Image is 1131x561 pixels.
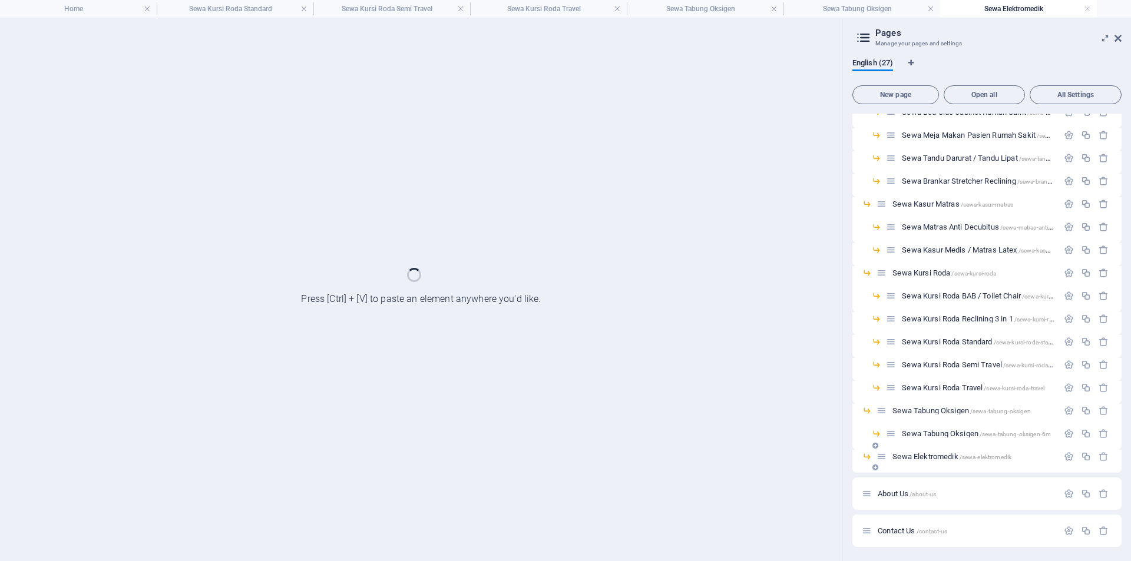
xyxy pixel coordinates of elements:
[1099,452,1109,462] div: Remove
[1081,314,1091,324] div: Duplicate
[627,2,783,15] h4: Sewa Tabung Oksigen
[898,338,1058,346] div: Sewa Kursi Roda Standard/sewa-kursi-roda-standard
[1064,268,1074,278] div: Settings
[1099,526,1109,536] div: Remove
[1064,245,1074,255] div: Settings
[1099,383,1109,393] div: Remove
[852,58,1122,81] div: Language Tabs
[157,2,313,15] h4: Sewa Kursi Roda Standard
[1099,429,1109,439] div: Remove
[1099,245,1109,255] div: Remove
[1081,406,1091,416] div: Duplicate
[1064,222,1074,232] div: Settings
[917,528,948,535] span: /contact-us
[1081,291,1091,301] div: Duplicate
[1081,526,1091,536] div: Duplicate
[1081,222,1091,232] div: Duplicate
[1000,224,1077,231] span: /sewa-matras-anti-decubitus
[1064,314,1074,324] div: Settings
[1099,176,1109,186] div: Remove
[1081,360,1091,370] div: Duplicate
[1081,337,1091,347] div: Duplicate
[858,91,934,98] span: New page
[961,201,1014,208] span: /sewa-kasur-matras
[1003,362,1079,369] span: /sewa-kursi-roda-semi-travel
[902,360,1079,369] span: Click to open page
[898,246,1058,254] div: Sewa Kasur Medis / Matras Latex/sewa-kasur-medis-matras-latex
[1064,383,1074,393] div: Settings
[875,38,1098,49] h3: Manage your pages and settings
[994,339,1064,346] span: /sewa-kursi-roda-standard
[892,268,996,277] span: Click to open page
[1064,130,1074,140] div: Settings
[1064,291,1074,301] div: Settings
[313,2,470,15] h4: Sewa Kursi Roda Semi Travel
[1081,452,1091,462] div: Duplicate
[892,200,1013,208] span: Click to open page
[1099,406,1109,416] div: Remove
[889,200,1058,208] div: Sewa Kasur Matras/sewa-kasur-matras
[889,407,1058,414] div: Sewa Tabung Oksigen/sewa-tabung-oksigen
[1017,178,1105,185] span: /sewa-brankar-stretcher-reclining
[898,361,1058,369] div: Sewa Kursi Roda Semi Travel/sewa-kursi-roda-semi-travel
[1064,337,1074,347] div: Settings
[910,491,936,497] span: /about-us
[1064,526,1074,536] div: Settings
[970,408,1031,414] span: /sewa-tabung-oksigen
[892,452,1011,461] span: Click to open page
[1081,268,1091,278] div: Duplicate
[1099,222,1109,232] div: Remove
[1064,199,1074,209] div: Settings
[902,223,1076,231] span: Click to open page
[1014,316,1102,323] span: /sewa-kursi-roda-reclining-3-in-1
[1081,199,1091,209] div: Duplicate
[1064,429,1074,439] div: Settings
[898,177,1058,185] div: Sewa Brankar Stretcher Reclining/sewa-brankar-stretcher-reclining
[1099,314,1109,324] div: Remove
[1064,406,1074,416] div: Settings
[898,223,1058,231] div: Sewa Matras Anti Decubitus/sewa-matras-anti-decubitus
[949,91,1020,98] span: Open all
[1081,245,1091,255] div: Duplicate
[1064,153,1074,163] div: Settings
[875,28,1122,38] h2: Pages
[898,315,1058,323] div: Sewa Kursi Roda Reclining 3 in 1/sewa-kursi-roda-reclining-3-in-1
[898,131,1058,139] div: Sewa Meja Makan Pasien Rumah Sakit/sewa-meja-makan-pasien-rumah-sakit
[1099,489,1109,499] div: Remove
[470,2,627,15] h4: Sewa Kursi Roda Travel
[852,85,939,104] button: New page
[1081,383,1091,393] div: Duplicate
[1099,268,1109,278] div: Remove
[1030,85,1122,104] button: All Settings
[898,430,1058,437] div: Sewa Tabung Oksigen/sewa-tabung-oksigen-6m
[902,291,1108,300] span: Click to open page
[898,384,1058,391] div: Sewa Kursi Roda Travel/sewa-kursi-roda-travel
[898,292,1058,300] div: Sewa Kursi Roda BAB / Toilet Chair/sewa-kursi-roda-bab-toilet-chair
[1081,429,1091,439] div: Duplicate
[889,453,1058,460] div: Sewa Elektromedik/sewa-elektromedik
[852,56,893,72] span: English (27)
[1019,155,1104,162] span: /sewa-tandu-darurat-tandu-lipat
[874,527,1058,535] div: Contact Us/contact-us
[1081,489,1091,499] div: Duplicate
[1099,360,1109,370] div: Remove
[1064,176,1074,186] div: Settings
[944,85,1025,104] button: Open all
[783,2,940,15] h4: Sewa Tabung Oksigen
[960,454,1012,460] span: /sewa-elektromedik
[902,314,1101,323] span: Click to open page
[1099,337,1109,347] div: Remove
[980,431,1051,437] span: /sewa-tabung-oksigen-6m
[1081,176,1091,186] div: Duplicate
[902,337,1064,346] span: Click to open page
[1099,153,1109,163] div: Remove
[1064,489,1074,499] div: Settings
[902,429,1051,438] span: Click to open page
[878,526,947,535] span: Click to open page
[874,490,1058,497] div: About Us/about-us
[1099,130,1109,140] div: Remove
[892,406,1030,415] span: Click to open page
[1064,452,1074,462] div: Settings
[898,154,1058,162] div: Sewa Tandu Darurat / Tandu Lipat/sewa-tandu-darurat-tandu-lipat
[1064,360,1074,370] div: Settings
